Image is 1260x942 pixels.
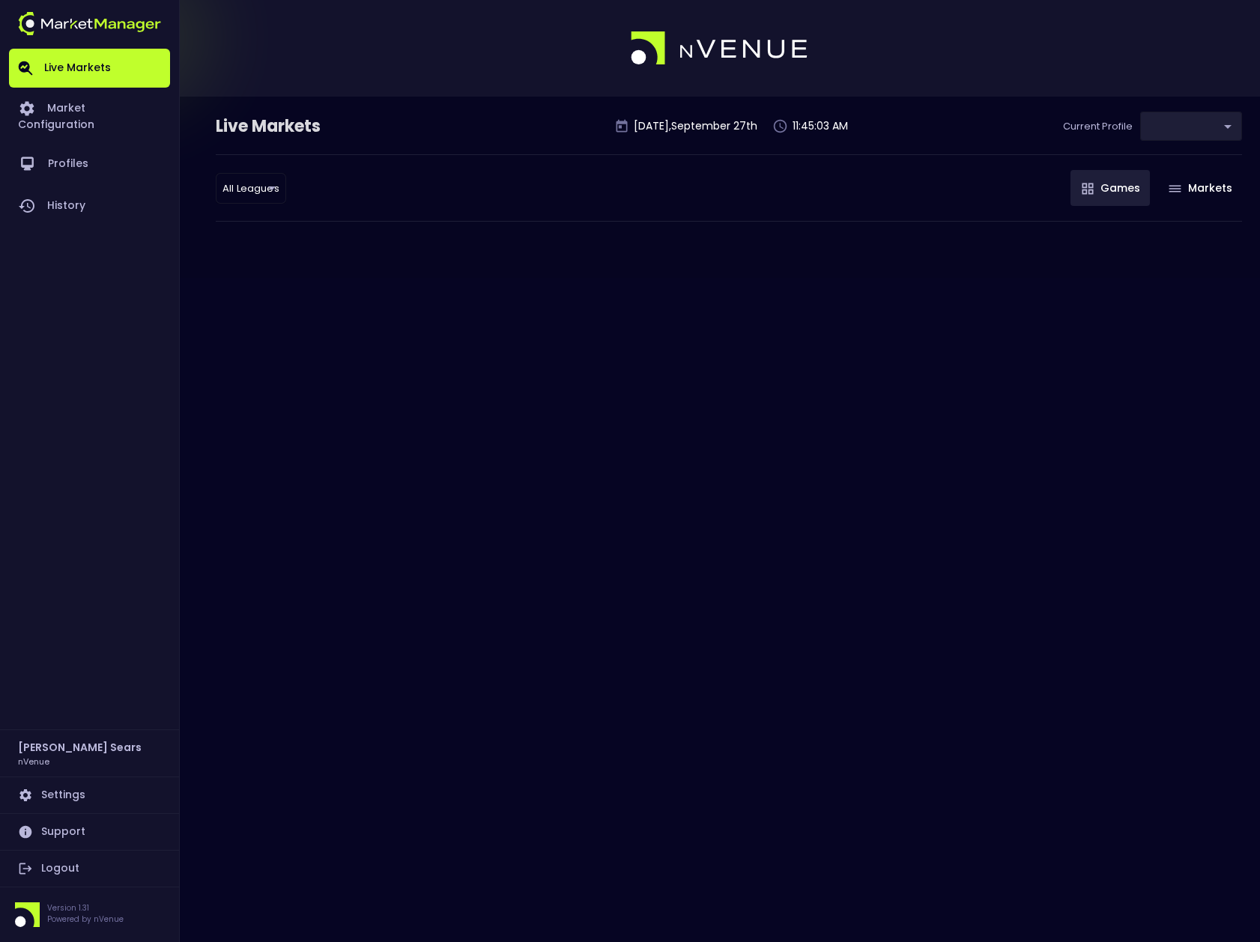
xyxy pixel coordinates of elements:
button: Games [1070,170,1150,206]
p: Version 1.31 [47,902,124,914]
img: logo [18,12,161,35]
a: Profiles [9,143,170,185]
h2: [PERSON_NAME] Sears [18,739,142,756]
a: Market Configuration [9,88,170,143]
h3: nVenue [18,756,49,767]
button: Markets [1157,170,1242,206]
div: Live Markets [216,115,399,139]
div: Version 1.31Powered by nVenue [9,902,170,927]
img: gameIcon [1082,183,1094,195]
p: Current Profile [1063,119,1133,134]
a: History [9,185,170,227]
a: Logout [9,851,170,887]
p: 11:45:03 AM [793,118,848,134]
img: gameIcon [1169,185,1181,192]
img: logo [631,31,809,66]
div: ​ [1140,112,1242,141]
a: Support [9,814,170,850]
a: Settings [9,777,170,813]
p: Powered by nVenue [47,914,124,925]
a: Live Markets [9,49,170,88]
p: [DATE] , September 27 th [634,118,757,134]
div: ​ [216,173,286,204]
